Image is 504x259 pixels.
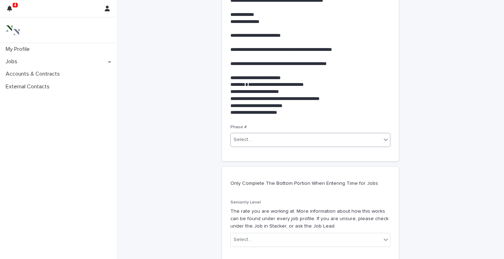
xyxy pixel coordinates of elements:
p: Jobs [3,58,23,65]
div: Select... [234,136,251,143]
img: 3bAFpBnQQY6ys9Fa9hsD [6,23,20,37]
p: My Profile [3,46,35,53]
p: The rate you are working at. More information about how this works can be found under every job p... [230,208,390,230]
div: Select... [234,236,251,243]
span: Seniority Level [230,200,261,205]
p: 4 [14,2,16,7]
p: Accounts & Contracts [3,71,65,77]
p: External Contacts [3,83,55,90]
span: Phase # [230,125,247,129]
p: Only Complete The Bottom Portion When Entering Time for Jobs [230,180,388,187]
div: 4 [7,4,16,17]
